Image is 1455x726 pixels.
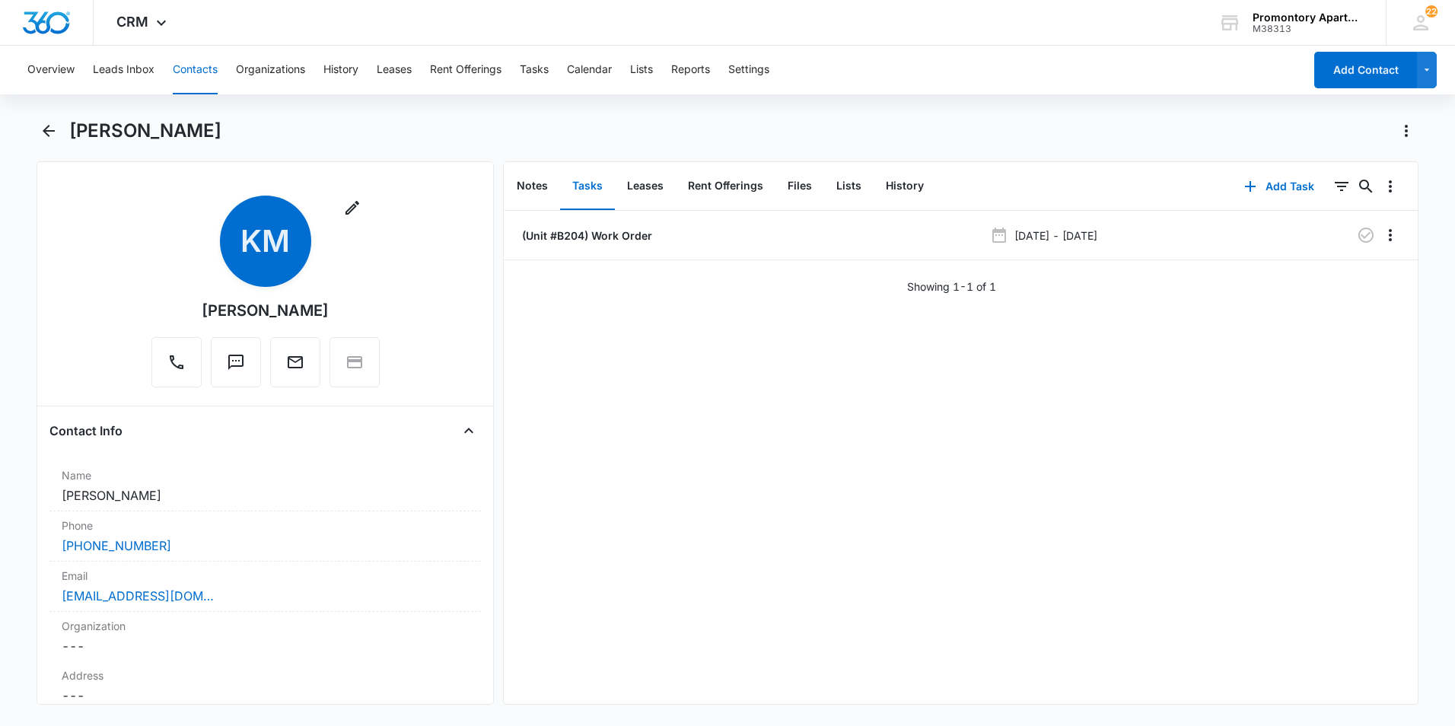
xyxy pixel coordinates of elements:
[49,422,123,440] h4: Contact Info
[1014,228,1097,244] p: [DATE] - [DATE]
[907,279,996,295] p: Showing 1-1 of 1
[151,361,202,374] a: Call
[116,14,148,30] span: CRM
[37,119,60,143] button: Back
[62,467,469,483] label: Name
[1314,52,1417,88] button: Add Contact
[1378,174,1402,199] button: Overflow Menu
[173,46,218,94] button: Contacts
[151,337,202,387] button: Call
[1394,119,1418,143] button: Actions
[676,163,775,210] button: Rent Offerings
[220,196,311,287] span: KM
[1329,174,1354,199] button: Filters
[775,163,824,210] button: Files
[49,612,481,661] div: Organization---
[505,163,560,210] button: Notes
[69,119,221,142] h1: [PERSON_NAME]
[49,661,481,712] div: Address---
[62,517,469,533] label: Phone
[323,46,358,94] button: History
[520,46,549,94] button: Tasks
[1253,24,1364,34] div: account id
[49,461,481,511] div: Name[PERSON_NAME]
[1354,174,1378,199] button: Search...
[62,686,469,705] dd: ---
[728,46,769,94] button: Settings
[615,163,676,210] button: Leases
[1425,5,1437,18] span: 22
[630,46,653,94] button: Lists
[93,46,154,94] button: Leads Inbox
[27,46,75,94] button: Overview
[1253,11,1364,24] div: account name
[567,46,612,94] button: Calendar
[62,618,469,634] label: Organization
[49,511,481,562] div: Phone[PHONE_NUMBER]
[874,163,936,210] button: History
[430,46,501,94] button: Rent Offerings
[62,486,469,505] dd: [PERSON_NAME]
[519,228,652,244] a: (Unit #B204) Work Order
[62,568,469,584] label: Email
[62,537,171,555] a: [PHONE_NUMBER]
[270,361,320,374] a: Email
[457,419,481,443] button: Close
[62,637,469,655] dd: ---
[824,163,874,210] button: Lists
[671,46,710,94] button: Reports
[377,46,412,94] button: Leases
[211,361,261,374] a: Text
[1425,5,1437,18] div: notifications count
[236,46,305,94] button: Organizations
[270,337,320,387] button: Email
[62,667,469,683] label: Address
[1229,168,1329,205] button: Add Task
[1378,223,1402,247] button: Overflow Menu
[211,337,261,387] button: Text
[62,587,214,605] a: [EMAIL_ADDRESS][DOMAIN_NAME]
[202,299,329,322] div: [PERSON_NAME]
[49,562,481,612] div: Email[EMAIL_ADDRESS][DOMAIN_NAME]
[560,163,615,210] button: Tasks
